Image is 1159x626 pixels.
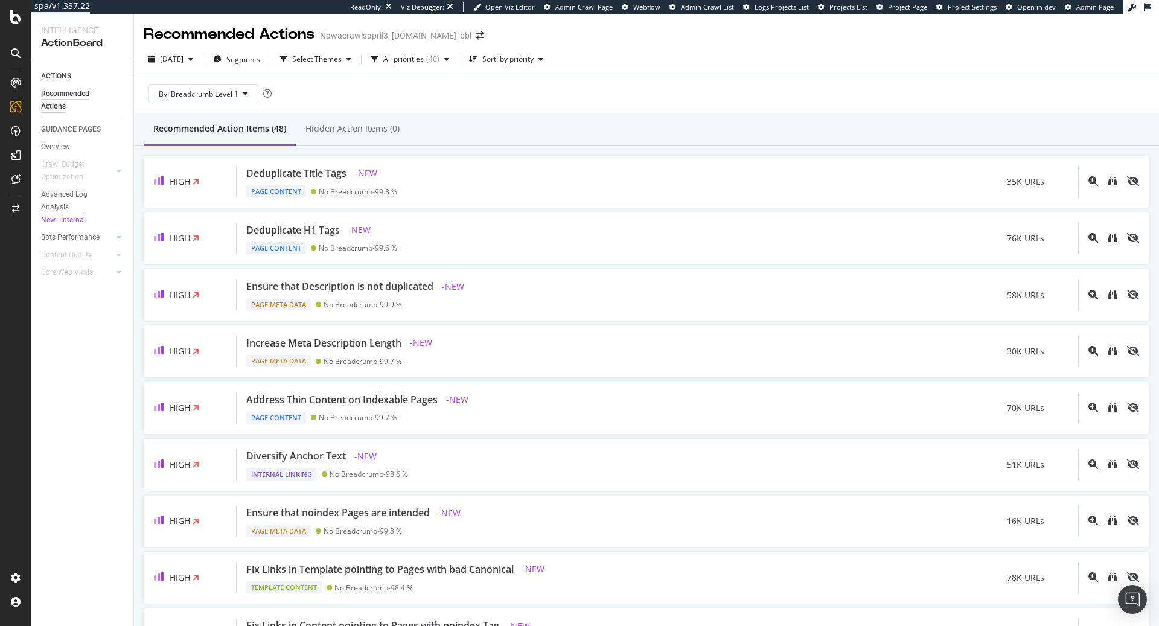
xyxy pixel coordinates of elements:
div: Nawacrawlsapril3_[DOMAIN_NAME]_bbl [320,30,471,42]
div: eye-slash [1127,516,1139,525]
div: Template Content [246,581,322,593]
div: All priorities [383,56,424,63]
div: Ensure that noindex Pages are intended [246,506,430,520]
span: 16K URLs [1007,515,1044,527]
div: Increase Meta Description Length [246,336,401,350]
span: 2025 Apr. 3rd [160,54,184,64]
div: binoculars [1108,346,1117,356]
a: Bots Performance [41,231,113,244]
span: 35K URLs [1007,176,1044,188]
a: binoculars [1108,345,1117,357]
div: Sort: by priority [482,56,534,63]
div: eye-slash [1127,572,1139,582]
span: Admin Crawl Page [555,2,613,11]
a: binoculars [1108,572,1117,583]
a: Advanced Log AnalysisNew - Internal [41,188,125,226]
a: Admin Crawl List [669,2,734,12]
span: By: Breadcrumb Level 1 [159,89,238,99]
span: - NEW [519,562,548,576]
div: Ensure that Description is not duplicated [246,279,433,293]
span: Project Settings [948,2,997,11]
a: binoculars [1108,459,1117,470]
span: - NEW [438,279,468,294]
span: Logs Projects List [755,2,809,11]
div: No Breadcrumb - 99.9 % [324,300,402,309]
span: Open Viz Editor [485,2,535,11]
div: Internal Linking [246,468,317,481]
a: Overview [41,141,125,153]
div: Fix Links in Template pointing to Pages with bad Canonical [246,563,514,576]
div: Diversify Anchor Text [246,449,346,463]
div: binoculars [1108,233,1117,243]
span: - NEW [442,392,472,407]
div: magnifying-glass-plus [1088,233,1098,243]
span: Segments [226,54,260,65]
a: Admin Page [1065,2,1114,12]
span: 58K URLs [1007,289,1044,301]
div: Deduplicate H1 Tags [246,223,340,237]
div: Core Web Vitals [41,266,93,279]
div: arrow-right-arrow-left [476,31,484,40]
span: Webflow [633,2,660,11]
div: Overview [41,141,70,153]
div: Open Intercom Messenger [1118,585,1147,614]
span: 70K URLs [1007,402,1044,414]
div: No Breadcrumb - 99.7 % [324,357,402,366]
a: Open Viz Editor [473,2,535,12]
div: Page Meta Data [246,525,311,537]
div: Hidden Action Items (0) [305,123,400,135]
a: Logs Projects List [743,2,809,12]
div: New - Internal [41,214,113,226]
span: High [170,176,190,187]
div: Crawl Budget Optimization [41,158,104,184]
div: Bots Performance [41,231,100,244]
div: binoculars [1108,290,1117,299]
div: magnifying-glass-plus [1088,403,1098,412]
span: 78K URLs [1007,572,1044,584]
a: Webflow [622,2,660,12]
button: All priorities(40) [366,50,454,69]
span: 30K URLs [1007,345,1044,357]
button: [DATE] [144,50,198,69]
a: Admin Crawl Page [544,2,613,12]
div: ActionBoard [41,36,124,50]
a: ACTIONS [41,70,125,83]
a: Recommended Actions [41,88,125,113]
a: Projects List [818,2,867,12]
span: Open in dev [1017,2,1056,11]
div: Select Themes [292,56,342,63]
span: High [170,289,190,301]
div: No Breadcrumb - 99.6 % [319,243,397,252]
div: binoculars [1108,516,1117,525]
div: Page Content [246,412,306,424]
span: 76K URLs [1007,232,1044,244]
span: Admin Crawl List [681,2,734,11]
button: Select Themes [275,50,356,69]
button: Segments [208,50,265,69]
a: Content Quality [41,249,113,261]
div: Content Quality [41,249,92,261]
div: eye-slash [1127,403,1139,412]
span: High [170,232,190,244]
div: magnifying-glass-plus [1088,290,1098,299]
div: binoculars [1108,572,1117,582]
a: Crawl Budget Optimization [41,158,113,184]
span: High [170,345,190,357]
div: ACTIONS [41,70,71,83]
span: 51K URLs [1007,459,1044,471]
div: eye-slash [1127,176,1139,186]
a: binoculars [1108,176,1117,187]
div: eye-slash [1127,233,1139,243]
div: Recommended Action Items (48) [153,123,286,135]
div: Deduplicate Title Tags [246,167,346,180]
button: By: Breadcrumb Level 1 [148,84,258,103]
span: Project Page [888,2,927,11]
a: binoculars [1108,402,1117,414]
div: eye-slash [1127,346,1139,356]
div: eye-slash [1127,290,1139,299]
span: Admin Page [1076,2,1114,11]
div: magnifying-glass-plus [1088,572,1098,582]
div: binoculars [1108,176,1117,186]
div: Page Meta Data [246,355,311,367]
div: Recommended Actions [144,24,315,45]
